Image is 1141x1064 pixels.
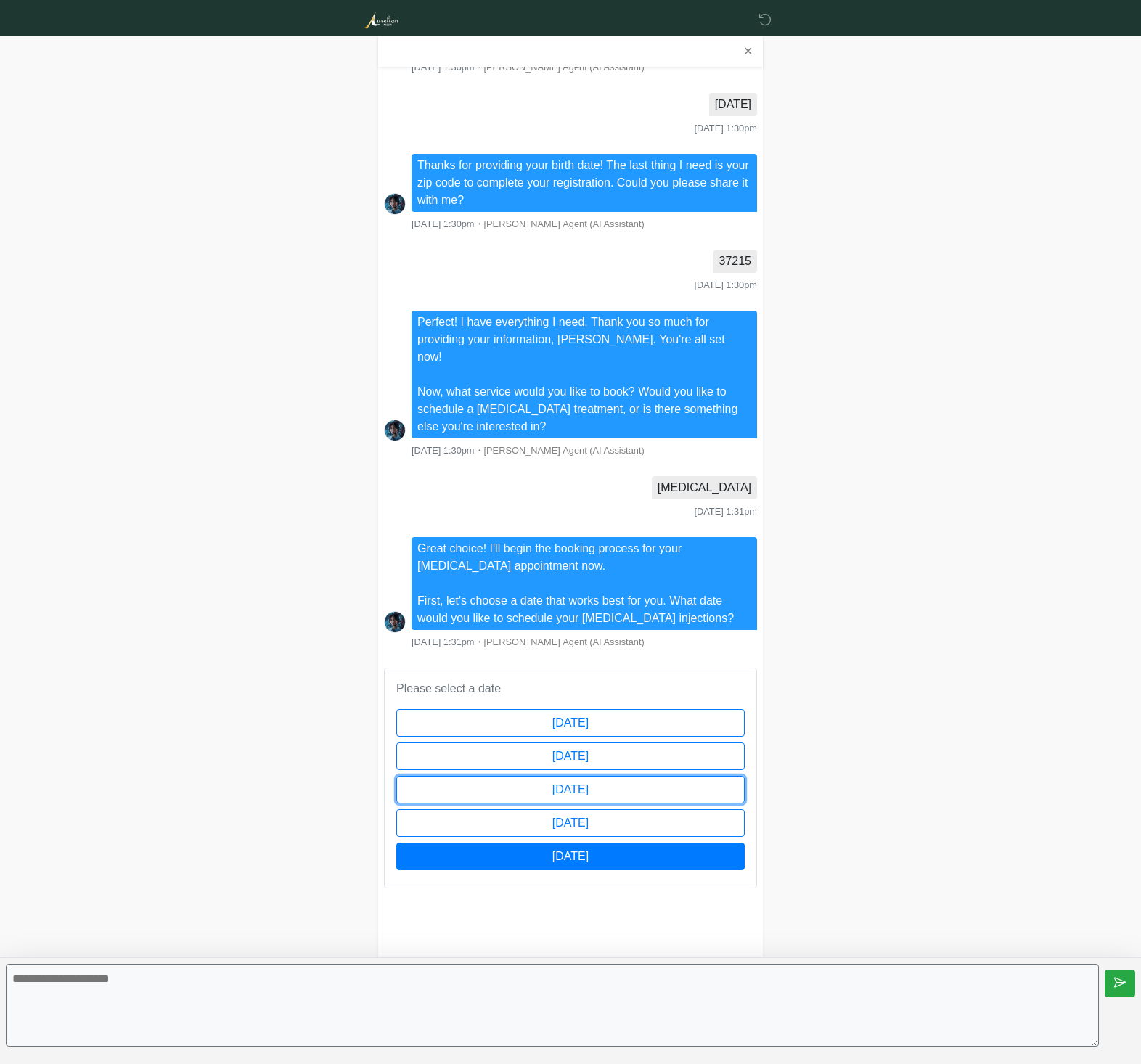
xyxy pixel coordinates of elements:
[384,611,406,633] img: Screenshot_2025-06-19_at_17.41.14.png
[412,311,757,438] li: Perfect! I have everything I need. Thank you so much for providing your information, [PERSON_NAME...
[396,709,745,737] button: [DATE]
[484,62,645,73] span: [PERSON_NAME] Agent (AI Assistant)
[652,476,757,499] li: [MEDICAL_DATA]
[484,637,645,647] span: [PERSON_NAME] Agent (AI Assistant)
[694,123,757,134] span: [DATE] 1:30pm
[364,11,399,29] img: Aurelion Med Spa Logo
[396,680,745,697] p: Please select a date
[739,42,757,61] button: ✕
[412,218,645,229] small: ・
[396,776,745,803] button: [DATE]
[412,637,645,647] small: ・
[396,809,745,837] button: [DATE]
[709,93,757,116] li: [DATE]
[484,218,645,229] span: [PERSON_NAME] Agent (AI Assistant)
[412,62,645,73] small: ・
[396,742,745,770] button: [DATE]
[484,445,645,456] span: [PERSON_NAME] Agent (AI Assistant)
[412,154,757,212] li: Thanks for providing your birth date! The last thing I need is your zip code to complete your reg...
[713,250,758,273] li: 37215
[384,193,406,215] img: Screenshot_2025-06-19_at_17.41.14.png
[694,506,757,517] span: [DATE] 1:31pm
[412,445,475,456] span: [DATE] 1:30pm
[412,637,475,647] span: [DATE] 1:31pm
[412,62,475,73] span: [DATE] 1:30pm
[412,537,757,630] li: Great choice! I'll begin the booking process for your [MEDICAL_DATA] appointment now. First, let'...
[384,420,406,441] img: Screenshot_2025-06-19_at_17.41.14.png
[396,843,745,870] button: [DATE]
[412,218,475,229] span: [DATE] 1:30pm
[412,445,645,456] small: ・
[694,279,757,290] span: [DATE] 1:30pm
